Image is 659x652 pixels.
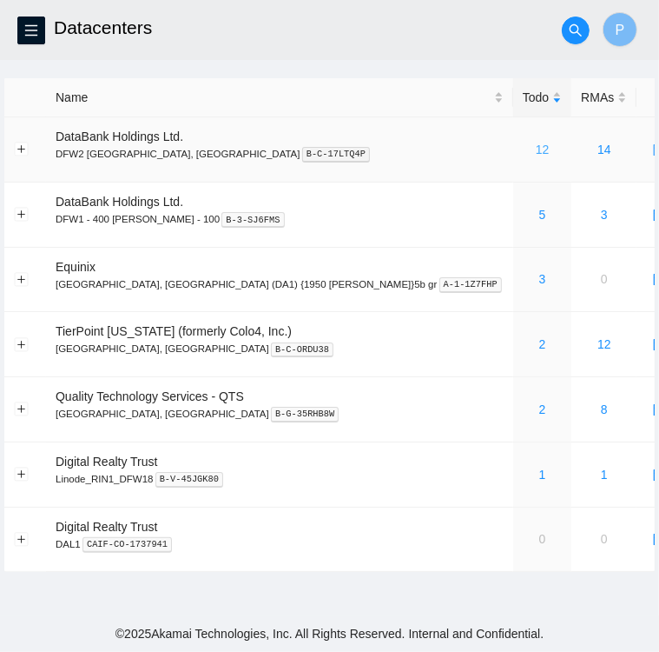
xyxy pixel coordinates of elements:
[56,276,504,292] p: [GEOGRAPHIC_DATA], [GEOGRAPHIC_DATA] (DA1) {1950 [PERSON_NAME]}5b gr
[603,12,637,47] button: P
[302,147,371,163] kbd: B-C-17LTQ4P
[221,212,284,228] kbd: B-3-SJ6FMS
[56,130,183,143] span: DataBank Holdings Ltd.
[271,343,333,358] kbd: B-C-ORDU38
[601,208,608,222] a: 3
[539,337,546,351] a: 2
[56,324,292,338] span: TierPoint [US_STATE] (formerly Colo4, Inc.)
[56,406,504,422] p: [GEOGRAPHIC_DATA], [GEOGRAPHIC_DATA]
[539,403,546,416] a: 2
[56,211,504,227] p: DFW1 - 400 [PERSON_NAME] - 100
[17,17,45,44] button: menu
[563,23,589,37] span: search
[56,260,96,274] span: Equinix
[601,532,608,546] a: 0
[15,143,29,156] button: Expand row
[56,471,504,487] p: Linode_RIN1_DFW18
[56,455,157,469] span: Digital Realty Trust
[15,337,29,351] button: Expand row
[539,272,546,286] a: 3
[439,277,502,293] kbd: A-1-1Z7FHP
[15,208,29,222] button: Expand row
[601,403,608,416] a: 8
[82,537,172,553] kbd: CAIF-CO-1737941
[15,532,29,546] button: Expand row
[616,19,625,41] span: P
[155,472,224,488] kbd: B-V-45JGK80
[56,195,183,209] span: DataBank Holdings Ltd.
[56,146,504,162] p: DFW2 [GEOGRAPHIC_DATA], [GEOGRAPHIC_DATA]
[562,17,590,44] button: search
[15,272,29,286] button: Expand row
[539,208,546,222] a: 5
[601,272,608,286] a: 0
[56,536,504,552] p: DAL1
[536,143,550,156] a: 12
[601,468,608,482] a: 1
[15,468,29,482] button: Expand row
[15,403,29,416] button: Expand row
[539,468,546,482] a: 1
[56,389,244,403] span: Quality Technology Services - QTS
[597,143,611,156] a: 14
[539,532,546,546] a: 0
[271,407,339,422] kbd: B-G-35RHB8W
[56,520,157,534] span: Digital Realty Trust
[597,337,611,351] a: 12
[56,341,504,356] p: [GEOGRAPHIC_DATA], [GEOGRAPHIC_DATA]
[18,23,44,37] span: menu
